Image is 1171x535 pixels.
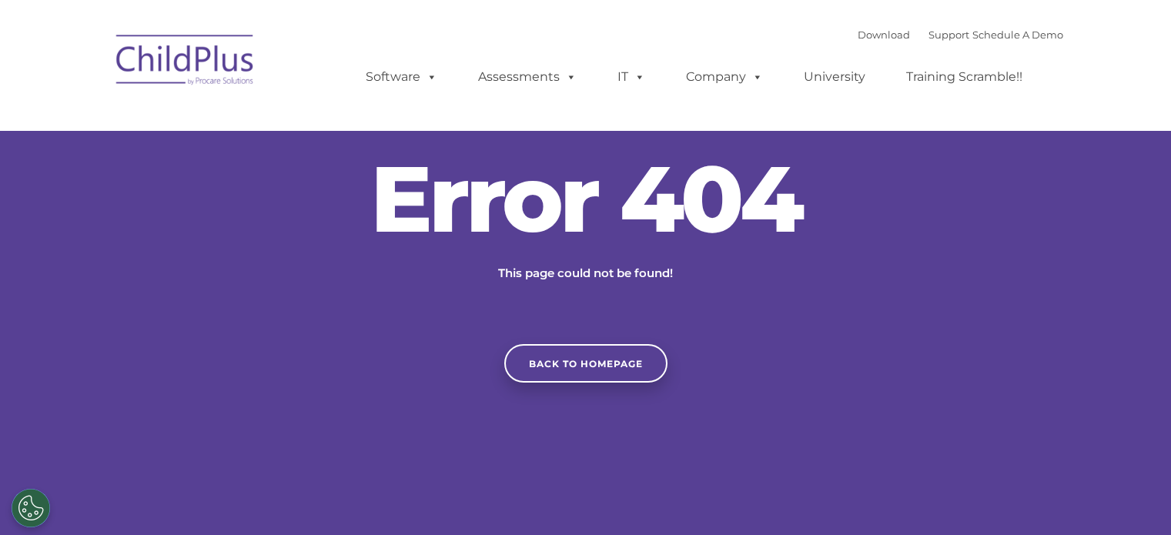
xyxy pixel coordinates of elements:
[463,62,592,92] a: Assessments
[109,24,263,101] img: ChildPlus by Procare Solutions
[858,28,1063,41] font: |
[602,62,661,92] a: IT
[788,62,881,92] a: University
[424,264,748,283] p: This page could not be found!
[355,152,817,245] h2: Error 404
[891,62,1038,92] a: Training Scramble!!
[972,28,1063,41] a: Schedule A Demo
[858,28,910,41] a: Download
[504,344,667,383] a: Back to homepage
[12,489,50,527] button: Cookies Settings
[928,28,969,41] a: Support
[350,62,453,92] a: Software
[671,62,778,92] a: Company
